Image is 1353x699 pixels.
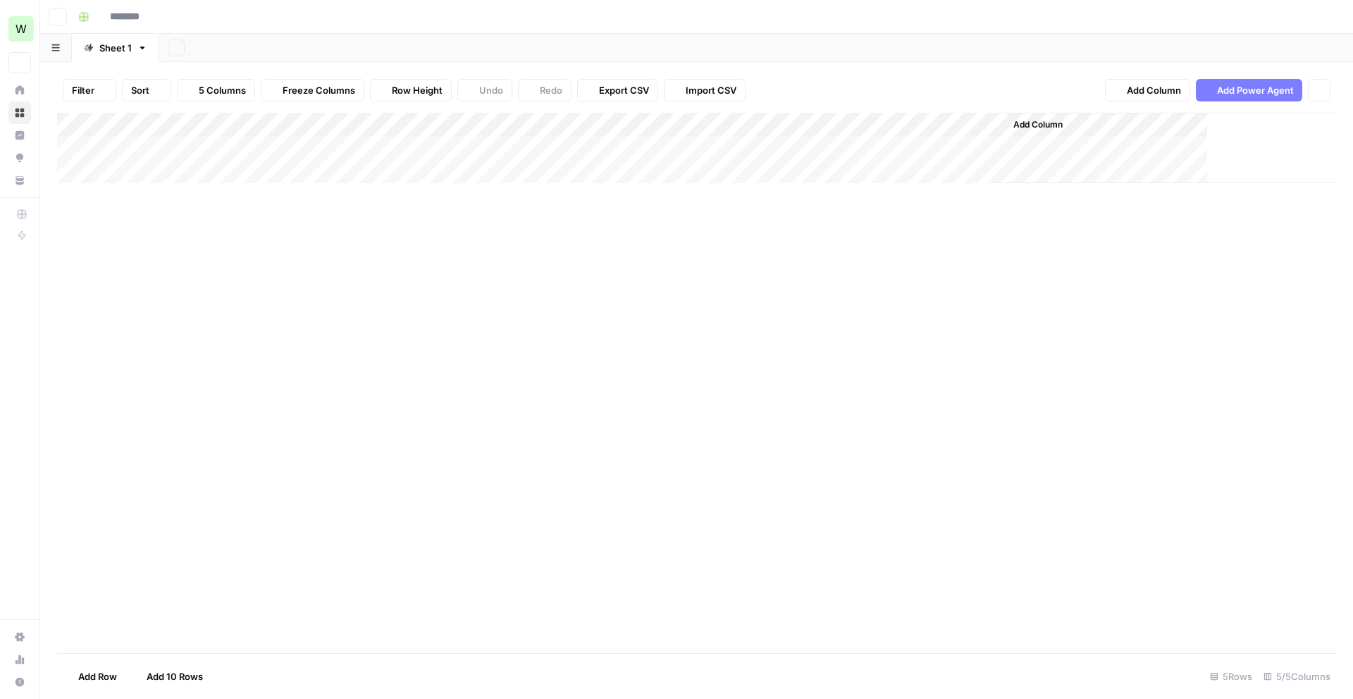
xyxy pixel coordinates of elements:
[577,79,658,101] button: Export CSV
[8,124,31,147] a: Insights
[63,79,116,101] button: Filter
[78,669,117,683] span: Add Row
[72,83,94,97] span: Filter
[599,83,649,97] span: Export CSV
[8,79,31,101] a: Home
[1013,118,1063,131] span: Add Column
[8,147,31,169] a: Opportunities
[479,83,503,97] span: Undo
[99,41,132,55] div: Sheet 1
[392,83,443,97] span: Row Height
[8,169,31,192] a: Your Data
[57,665,125,688] button: Add Row
[1105,79,1190,101] button: Add Column
[122,79,171,101] button: Sort
[457,79,512,101] button: Undo
[1217,83,1294,97] span: Add Power Agent
[540,83,562,97] span: Redo
[261,79,364,101] button: Freeze Columns
[686,83,736,97] span: Import CSV
[1196,79,1302,101] button: Add Power Agent
[995,116,1068,134] button: Add Column
[283,83,355,97] span: Freeze Columns
[370,79,452,101] button: Row Height
[8,101,31,124] a: Browse
[177,79,255,101] button: 5 Columns
[664,79,746,101] button: Import CSV
[131,83,149,97] span: Sort
[8,626,31,648] a: Settings
[1127,83,1181,97] span: Add Column
[125,665,211,688] button: Add 10 Rows
[147,669,203,683] span: Add 10 Rows
[16,20,27,37] span: W
[72,34,159,62] a: Sheet 1
[199,83,246,97] span: 5 Columns
[518,79,572,101] button: Redo
[8,11,31,47] button: Workspace: Workspace1
[8,671,31,693] button: Help + Support
[8,648,31,671] a: Usage
[1258,665,1336,688] div: 5/5 Columns
[1204,665,1258,688] div: 5 Rows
